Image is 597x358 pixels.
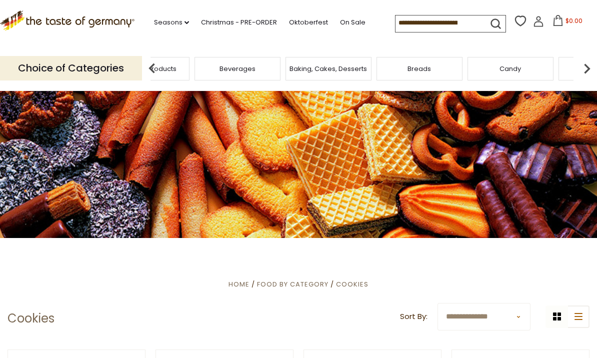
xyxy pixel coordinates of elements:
[565,16,582,25] span: $0.00
[228,279,249,289] a: Home
[336,279,368,289] a: Cookies
[289,65,367,72] a: Baking, Cakes, Desserts
[400,310,427,323] label: Sort By:
[142,58,162,78] img: previous arrow
[289,17,328,28] a: Oktoberfest
[219,65,255,72] a: Beverages
[577,58,597,78] img: next arrow
[499,65,521,72] a: Candy
[7,311,54,326] h1: Cookies
[201,17,277,28] a: Christmas - PRE-ORDER
[546,15,588,30] button: $0.00
[407,65,431,72] a: Breads
[257,279,328,289] a: Food By Category
[154,17,189,28] a: Seasons
[340,17,365,28] a: On Sale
